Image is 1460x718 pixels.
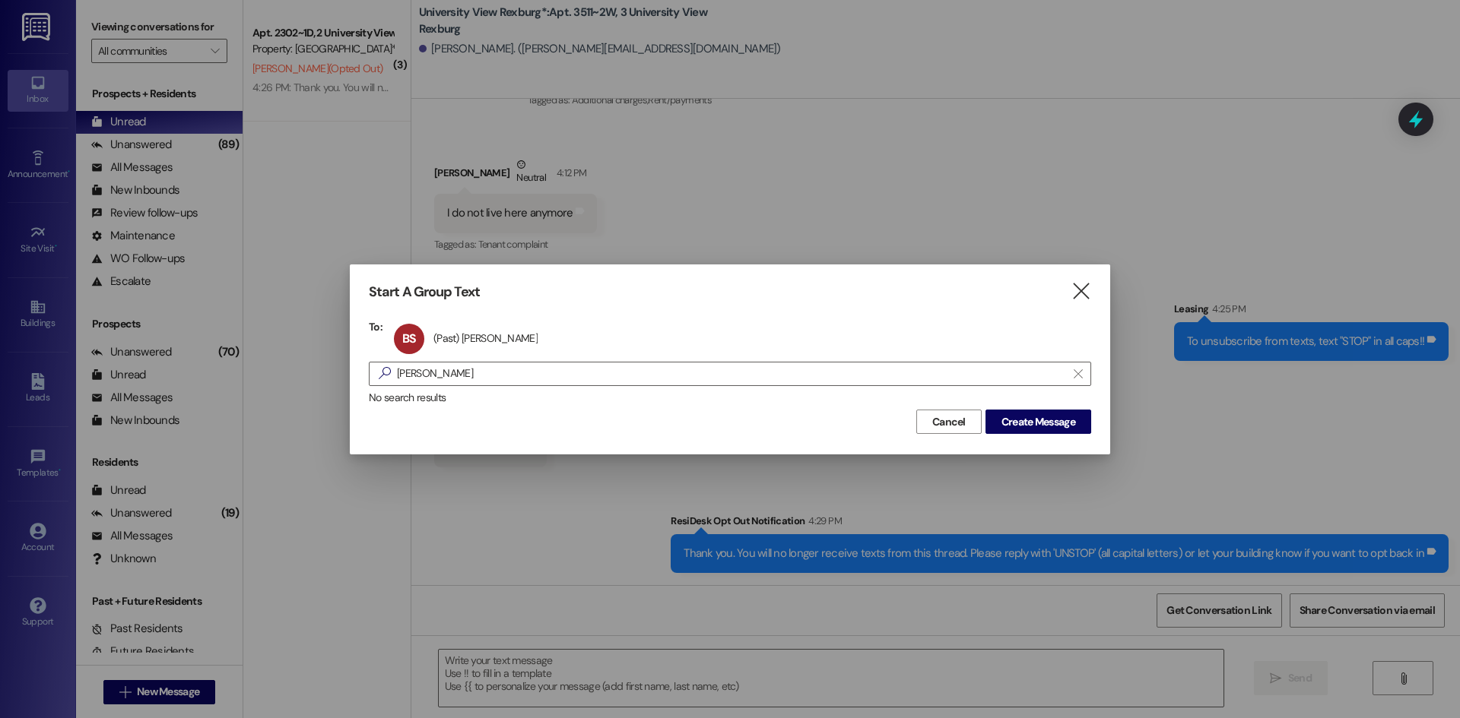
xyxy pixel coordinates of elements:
[1071,283,1091,299] i: 
[373,365,397,381] i: 
[402,331,416,346] span: BS
[916,410,982,434] button: Cancel
[369,320,382,334] h3: To:
[1074,368,1082,380] i: 
[397,363,1066,384] input: Search for any contact or apartment
[985,410,1091,434] button: Create Message
[1066,362,1090,385] button: Clear text
[369,390,1091,406] div: No search results
[1001,414,1075,430] span: Create Message
[369,283,480,301] h3: Start A Group Text
[433,331,538,345] div: (Past) [PERSON_NAME]
[932,414,966,430] span: Cancel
